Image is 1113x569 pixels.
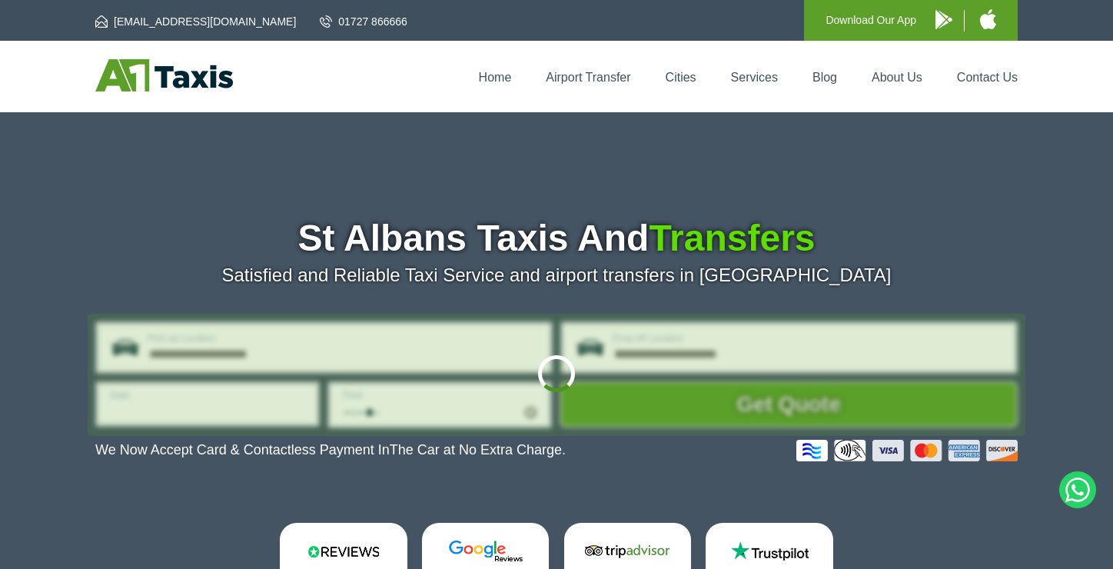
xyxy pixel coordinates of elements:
a: Cities [666,71,696,84]
img: Credit And Debit Cards [796,440,1018,461]
img: A1 Taxis iPhone App [980,9,996,29]
img: Trustpilot [723,540,816,563]
a: 01727 866666 [320,14,407,29]
p: Satisfied and Reliable Taxi Service and airport transfers in [GEOGRAPHIC_DATA] [95,265,1018,286]
a: Contact Us [957,71,1018,84]
span: Transfers [649,218,815,258]
h1: St Albans Taxis And [95,220,1018,257]
a: Airport Transfer [546,71,630,84]
a: About Us [872,71,922,84]
img: Reviews.io [297,540,390,563]
img: Tripadvisor [581,540,673,563]
p: We Now Accept Card & Contactless Payment In [95,442,566,458]
p: Download Our App [826,11,916,30]
a: [EMAIL_ADDRESS][DOMAIN_NAME] [95,14,296,29]
a: Home [479,71,512,84]
img: Google [440,540,532,563]
a: Services [731,71,778,84]
span: The Car at No Extra Charge. [390,442,566,458]
img: A1 Taxis Android App [935,10,952,29]
a: Blog [812,71,837,84]
img: A1 Taxis St Albans LTD [95,59,233,92]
